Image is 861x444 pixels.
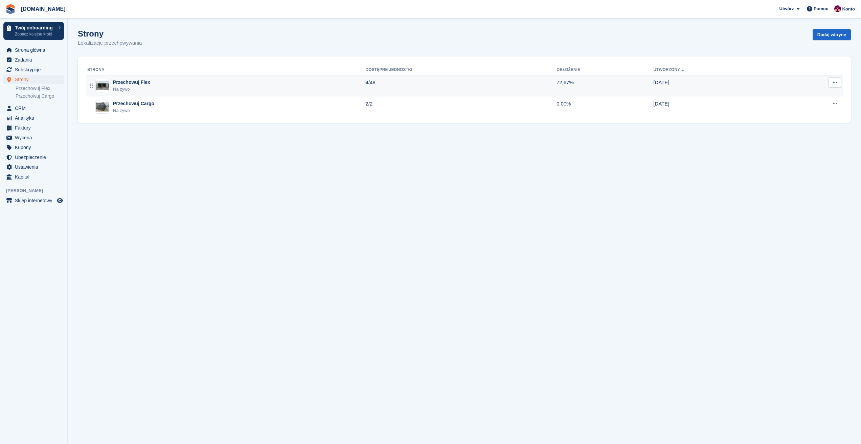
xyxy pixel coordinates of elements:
[78,29,142,38] h1: Strony
[3,22,64,40] a: Twój onboarding Zobacz kolejne kroki
[779,5,794,12] span: Utwórz
[15,123,55,133] span: Faktury
[15,45,55,55] span: Strona główna
[15,103,55,113] span: CRM
[15,133,55,142] span: Wycena
[78,39,142,47] p: Lokalizacje przechowywania
[15,75,55,84] span: Strony
[15,196,55,205] span: Sklep internetowy
[3,196,64,205] a: menu
[113,79,150,86] div: Przechowuj Flex
[113,107,154,114] div: Na żywo
[3,153,64,162] a: menu
[3,172,64,182] a: menu
[15,143,55,152] span: Kupony
[15,153,55,162] span: Ubezpieczenie
[813,29,851,40] a: Dodaj witrynę
[15,31,55,37] p: Zobacz kolejne kroki
[814,5,828,12] span: Pomoc
[86,65,366,75] th: Strona
[3,113,64,123] a: menu
[3,103,64,113] a: menu
[113,100,154,107] div: Przechowuj Cargo
[653,96,784,117] td: [DATE]
[366,75,557,96] td: 4/48
[366,65,557,75] th: Dostępne jednostki
[96,102,109,112] img: Obraz strony Przechowuj Cargo
[56,196,64,205] a: Podgląd sklepu
[15,55,55,65] span: Zadania
[366,96,557,117] td: 2/2
[653,67,685,72] a: Utworzony
[3,55,64,65] a: menu
[3,123,64,133] a: menu
[3,65,64,74] a: menu
[557,65,653,75] th: Obłożenie
[15,162,55,172] span: Ustawienia
[113,86,150,93] div: Na żywo
[557,96,653,117] td: 0,00%
[16,85,64,92] a: Przechowuj Flex
[15,65,55,74] span: Subskrypcje
[3,45,64,55] a: menu
[15,172,55,182] span: Kapitał
[3,133,64,142] a: menu
[15,113,55,123] span: Analityka
[842,6,855,13] span: Konto
[96,81,109,90] img: Obraz strony Przechowuj Flex
[3,75,64,84] a: menu
[5,4,16,14] img: stora-icon-8386f47178a22dfd0bd8f6a31ec36ba5ce8667c1dd55bd0f319d3a0aa187defe.svg
[653,75,784,96] td: [DATE]
[3,162,64,172] a: menu
[557,75,653,96] td: 72,67%
[18,3,68,15] a: [DOMAIN_NAME]
[16,93,64,99] a: Przechowuj Cargo
[3,143,64,152] a: menu
[6,187,67,194] span: [PERSON_NAME]
[834,5,841,12] img: Mateusz Kacwin
[15,25,55,30] p: Twój onboarding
